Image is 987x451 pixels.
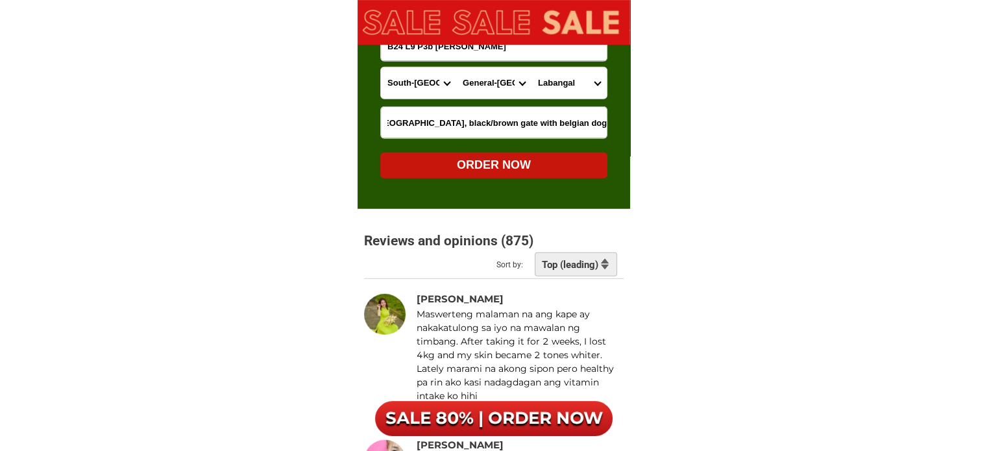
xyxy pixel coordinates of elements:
input: Input address [381,32,607,61]
select: Select province [381,67,456,99]
p: Maswerteng malaman na ang kape ay nakakatulong sa iyo na mawalan ng timbang. After taking it for ... [417,308,622,403]
h2: Sort by: [496,259,555,271]
p: [PERSON_NAME] [417,439,578,451]
p: [PERSON_NAME] [417,293,578,305]
h6: SALE 80% | ORDER NOW [373,408,615,430]
div: ORDER NOW [380,156,607,174]
h2: Top (leading) [542,259,602,271]
select: Select district [456,67,531,99]
select: Select commune [531,67,607,99]
input: Input LANDMARKOFLOCATION [381,107,607,138]
h2: Reviews and opinions (875) [364,233,545,249]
